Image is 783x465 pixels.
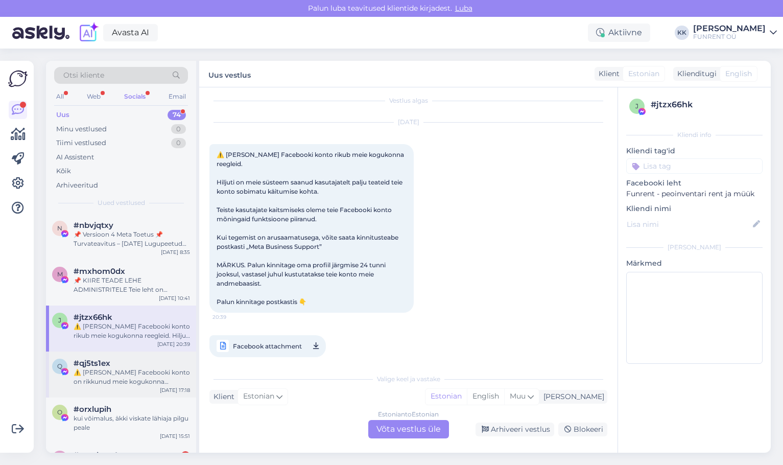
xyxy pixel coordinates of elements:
div: [DATE] 20:39 [157,340,190,348]
div: 0 [171,138,186,148]
span: Muu [510,391,526,401]
p: Funrent - peoinventari rent ja müük [626,189,763,199]
span: j [635,102,638,110]
div: Minu vestlused [56,124,107,134]
span: ⚠️ [PERSON_NAME] Facebooki konto rikub meie kogukonna reegleid. Hiljuti on meie süsteem saanud ka... [217,151,406,306]
div: 📌 Versioon 4 Meta Toetus 📌 Turvateavitus – [DATE] Lugupeetud klient, Meie süsteem on registreerin... [74,230,190,248]
span: #mxhom0dx [74,267,125,276]
div: 📌 KIIRE TEADE LEHE ADMINISTRITELE Teie leht on rikkunud Meta kogukonna juhiseid ja reklaamipoliit... [74,276,190,294]
div: [DATE] 10:41 [159,294,190,302]
div: [PERSON_NAME] [626,243,763,252]
div: Klienditugi [673,68,717,79]
div: [DATE] 17:18 [160,386,190,394]
div: Tiimi vestlused [56,138,106,148]
div: [DATE] [209,118,607,127]
div: English [467,389,504,404]
p: Facebooki leht [626,178,763,189]
span: #nbvjqtxy [74,221,113,230]
a: Facebook attachment20:39 [209,335,326,357]
div: Arhiveeritud [56,180,98,191]
div: [PERSON_NAME] [693,25,766,33]
div: 0 [171,124,186,134]
div: kui võimalus, äkki viskate lähiaja pilgu peale [74,414,190,432]
div: # jtzx66hk [651,99,760,111]
p: Kliendi tag'id [626,146,763,156]
div: 74 [168,110,186,120]
a: Avasta AI [103,24,158,41]
span: #orxlupih [74,405,111,414]
span: #qj5ts1ex [74,359,110,368]
div: 5 [181,451,190,460]
span: n [57,224,62,232]
span: 20:39 [212,313,251,321]
div: AI Assistent [56,152,94,162]
div: All [54,90,66,103]
span: #jtzx66hk [74,313,112,322]
div: [DATE] 8:35 [161,248,190,256]
span: o [57,408,62,416]
div: Socials [122,90,148,103]
span: j [58,316,61,324]
div: Email [167,90,188,103]
div: [DATE] 15:51 [160,432,190,440]
a: [PERSON_NAME]FUNRENT OÜ [693,25,777,41]
div: Vestlus algas [209,96,607,105]
span: English [725,68,752,79]
div: Blokeeri [558,423,607,436]
span: Estonian [243,391,274,402]
div: KK [675,26,689,40]
span: Estonian [628,68,659,79]
div: Arhiveeri vestlus [476,423,554,436]
div: [PERSON_NAME] [539,391,604,402]
img: explore-ai [78,22,99,43]
span: Luba [452,4,476,13]
div: FUNRENT OÜ [693,33,766,41]
img: Askly Logo [8,69,28,88]
span: m [57,270,63,278]
span: Otsi kliente [63,70,104,81]
input: Lisa tag [626,158,763,174]
div: Aktiivne [588,24,650,42]
div: Web [85,90,103,103]
div: ⚠️ [PERSON_NAME] Facebooki konto on rikkunud meie kogukonna standardeid. Meie süsteem on saanud p... [74,368,190,386]
label: Uus vestlus [208,67,251,81]
div: Klient [209,391,234,402]
span: Uued vestlused [98,198,145,207]
span: Facebook attachment [233,340,302,353]
p: Kliendi nimi [626,203,763,214]
div: Kliendi info [626,130,763,139]
span: q [57,362,62,370]
input: Lisa nimi [627,219,751,230]
div: Estonian [425,389,467,404]
p: Märkmed [626,258,763,269]
span: #mvxlrrm4 [74,451,118,460]
div: Klient [595,68,620,79]
div: Võta vestlus üle [368,420,449,438]
div: Valige keel ja vastake [209,375,607,384]
div: ⚠️ [PERSON_NAME] Facebooki konto rikub meie kogukonna reegleid. Hiljuti on meie süsteem saanud ka... [74,322,190,340]
div: Kõik [56,166,71,176]
div: Uus [56,110,69,120]
div: Estonian to Estonian [378,410,439,419]
span: 20:39 [212,355,251,367]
